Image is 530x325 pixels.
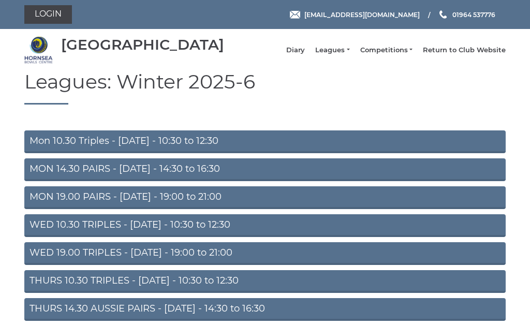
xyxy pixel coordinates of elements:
a: Return to Club Website [423,46,506,55]
a: THURS 14.30 AUSSIE PAIRS - [DATE] - 14:30 to 16:30 [24,298,506,321]
img: Hornsea Bowls Centre [24,36,53,64]
div: [GEOGRAPHIC_DATA] [61,37,224,53]
a: Diary [286,46,305,55]
a: WED 19.00 TRIPLES - [DATE] - 19:00 to 21:00 [24,242,506,265]
a: Phone us 01964 537776 [438,10,495,20]
a: Leagues [315,46,349,55]
a: MON 14.30 PAIRS - [DATE] - 14:30 to 16:30 [24,158,506,181]
a: Competitions [360,46,413,55]
span: 01964 537776 [452,10,495,18]
a: MON 19.00 PAIRS - [DATE] - 19:00 to 21:00 [24,186,506,209]
h1: Leagues: Winter 2025-6 [24,71,506,105]
a: WED 10.30 TRIPLES - [DATE] - 10:30 to 12:30 [24,214,506,237]
span: [EMAIL_ADDRESS][DOMAIN_NAME] [304,10,420,18]
a: Login [24,5,72,24]
a: THURS 10.30 TRIPLES - [DATE] - 10:30 to 12:30 [24,270,506,293]
img: Phone us [439,10,447,19]
img: Email [290,11,300,19]
a: Mon 10.30 Triples - [DATE] - 10:30 to 12:30 [24,130,506,153]
a: Email [EMAIL_ADDRESS][DOMAIN_NAME] [290,10,420,20]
